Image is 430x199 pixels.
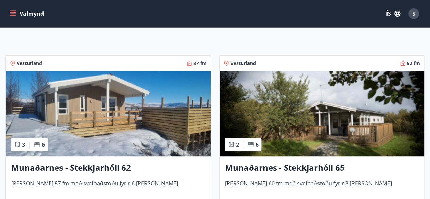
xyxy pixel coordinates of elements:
button: S [406,5,422,22]
h3: Munaðarnes - Stekkjarhóll 62 [11,162,205,174]
h3: Munaðarnes - Stekkjarhóll 65 [225,162,419,174]
span: 52 fm [407,60,420,67]
span: Vesturland [17,60,42,67]
span: Vesturland [230,60,256,67]
button: menu [8,7,47,20]
img: Paella dish [6,71,211,156]
img: Paella dish [220,71,425,156]
span: 2 [236,141,239,148]
button: ÍS [382,7,404,20]
span: S [412,10,415,17]
span: 6 [42,141,45,148]
span: 6 [256,141,259,148]
span: 3 [22,141,25,148]
span: 87 fm [193,60,207,67]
